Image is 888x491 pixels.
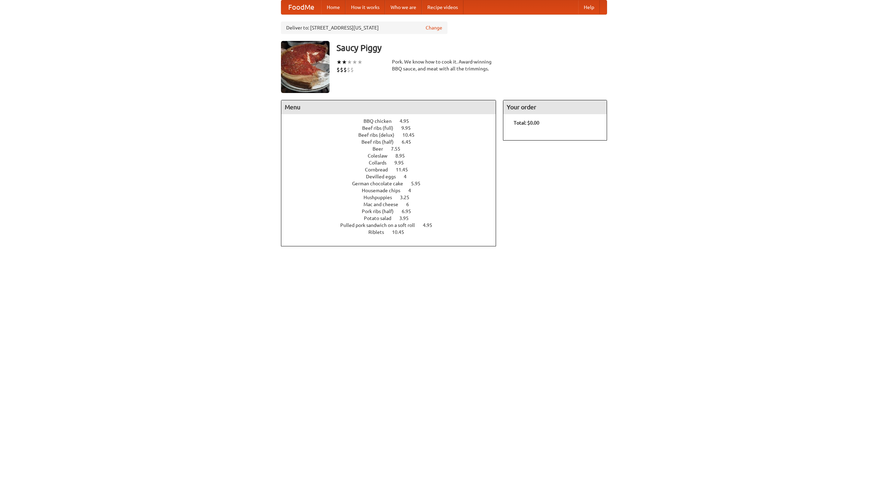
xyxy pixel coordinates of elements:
li: ★ [336,58,342,66]
a: Mac and cheese 6 [364,202,422,207]
span: 9.95 [394,160,411,166]
li: $ [340,66,343,74]
span: 9.95 [401,125,418,131]
span: 4 [408,188,418,193]
span: Coleslaw [368,153,394,159]
span: Devilled eggs [366,174,403,179]
span: Beef ribs (half) [361,139,401,145]
a: Pulled pork sandwich on a soft roll 4.95 [340,222,445,228]
a: Cornbread 11.45 [365,167,421,172]
span: Collards [369,160,393,166]
span: Beef ribs (full) [362,125,400,131]
span: Pulled pork sandwich on a soft roll [340,222,422,228]
a: Beef ribs (half) 6.45 [361,139,424,145]
a: Who we are [385,0,422,14]
a: Beer 7.55 [373,146,413,152]
a: German chocolate cake 5.95 [352,181,433,186]
span: BBQ chicken [364,118,399,124]
div: Deliver to: [STREET_ADDRESS][US_STATE] [281,22,447,34]
span: 11.45 [396,167,415,172]
a: Hushpuppies 3.25 [364,195,422,200]
span: Hushpuppies [364,195,399,200]
li: $ [336,66,340,74]
a: Riblets 10.45 [368,229,417,235]
li: $ [347,66,350,74]
li: ★ [357,58,362,66]
span: 4 [404,174,413,179]
span: 10.45 [402,132,421,138]
li: ★ [347,58,352,66]
a: Recipe videos [422,0,463,14]
a: Devilled eggs 4 [366,174,419,179]
span: Mac and cheese [364,202,405,207]
a: Pork ribs (half) 6.95 [362,209,424,214]
span: 4.95 [400,118,416,124]
a: Beef ribs (full) 9.95 [362,125,424,131]
h3: Saucy Piggy [336,41,607,55]
a: Collards 9.95 [369,160,417,166]
a: Coleslaw 8.95 [368,153,418,159]
a: Help [578,0,600,14]
a: Change [426,24,442,31]
li: ★ [352,58,357,66]
span: Housemade chips [362,188,407,193]
span: 4.95 [423,222,439,228]
a: Housemade chips 4 [362,188,424,193]
li: $ [350,66,354,74]
span: 10.45 [392,229,411,235]
span: Potato salad [364,215,398,221]
a: Home [321,0,345,14]
a: BBQ chicken 4.95 [364,118,422,124]
span: 7.55 [391,146,407,152]
span: Beer [373,146,390,152]
img: angular.jpg [281,41,330,93]
h4: Menu [281,100,496,114]
li: ★ [342,58,347,66]
h4: Your order [503,100,607,114]
a: Potato salad 3.95 [364,215,421,221]
a: Beef ribs (delux) 10.45 [358,132,427,138]
span: German chocolate cake [352,181,410,186]
b: Total: $0.00 [514,120,539,126]
li: $ [343,66,347,74]
span: 6.95 [402,209,418,214]
span: 5.95 [411,181,427,186]
a: How it works [345,0,385,14]
span: 6 [406,202,416,207]
div: Pork. We know how to cook it. Award-winning BBQ sauce, and meat with all the trimmings. [392,58,496,72]
span: Cornbread [365,167,395,172]
span: Beef ribs (delux) [358,132,401,138]
span: 8.95 [395,153,412,159]
span: 3.25 [400,195,416,200]
span: Riblets [368,229,391,235]
span: 6.45 [402,139,418,145]
span: Pork ribs (half) [362,209,401,214]
a: FoodMe [281,0,321,14]
span: 3.95 [399,215,416,221]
